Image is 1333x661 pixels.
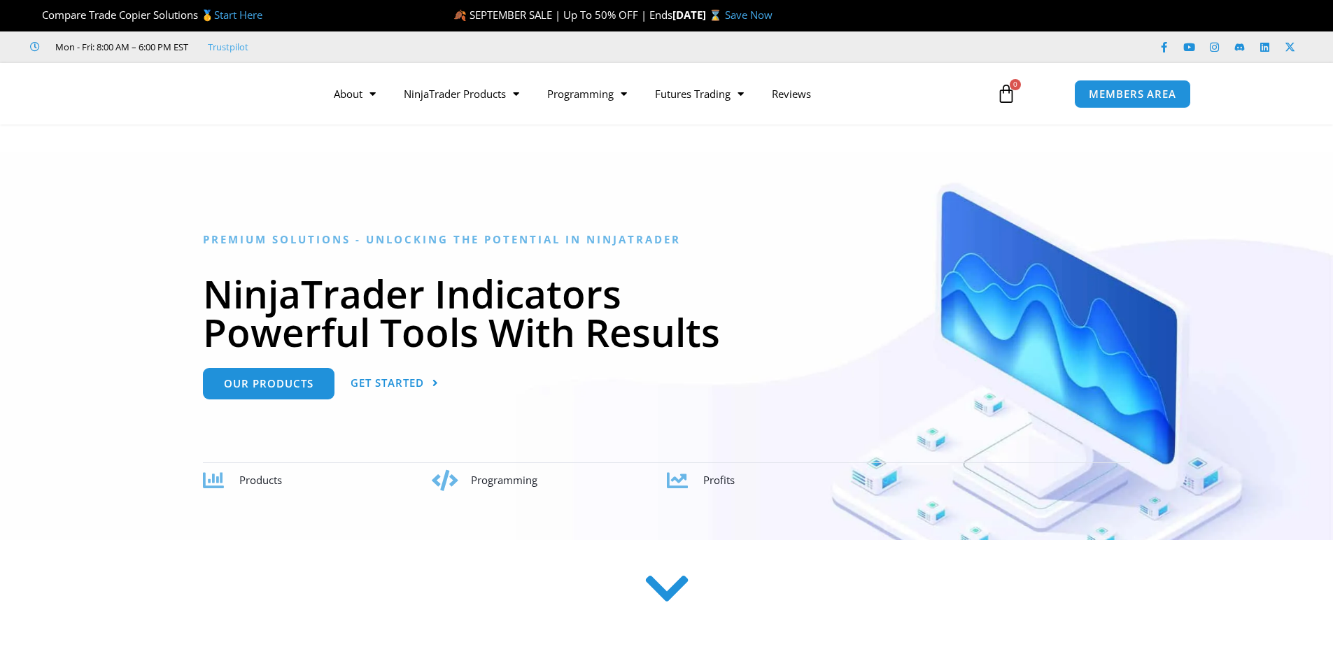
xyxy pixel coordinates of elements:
a: Get Started [351,368,439,399]
a: Programming [533,78,641,110]
a: Start Here [214,8,262,22]
a: Save Now [725,8,773,22]
strong: [DATE] ⌛ [672,8,725,22]
img: 🏆 [31,10,41,20]
span: Products [239,473,282,487]
h1: NinjaTrader Indicators Powerful Tools With Results [203,274,1130,351]
a: MEMBERS AREA [1074,80,1191,108]
span: Mon - Fri: 8:00 AM – 6:00 PM EST [52,38,188,55]
span: Profits [703,473,735,487]
span: Programming [471,473,537,487]
span: 0 [1010,79,1021,90]
span: 🍂 SEPTEMBER SALE | Up To 50% OFF | Ends [453,8,672,22]
img: LogoAI | Affordable Indicators – NinjaTrader [142,69,292,119]
nav: Menu [320,78,980,110]
h6: Premium Solutions - Unlocking the Potential in NinjaTrader [203,233,1130,246]
span: Get Started [351,378,424,388]
a: NinjaTrader Products [390,78,533,110]
a: Futures Trading [641,78,758,110]
a: Our Products [203,368,334,399]
a: About [320,78,390,110]
span: MEMBERS AREA [1089,89,1176,99]
span: Compare Trade Copier Solutions 🥇 [30,8,262,22]
a: Trustpilot [208,38,248,55]
span: Our Products [224,378,313,389]
a: 0 [975,73,1037,114]
a: Reviews [758,78,825,110]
